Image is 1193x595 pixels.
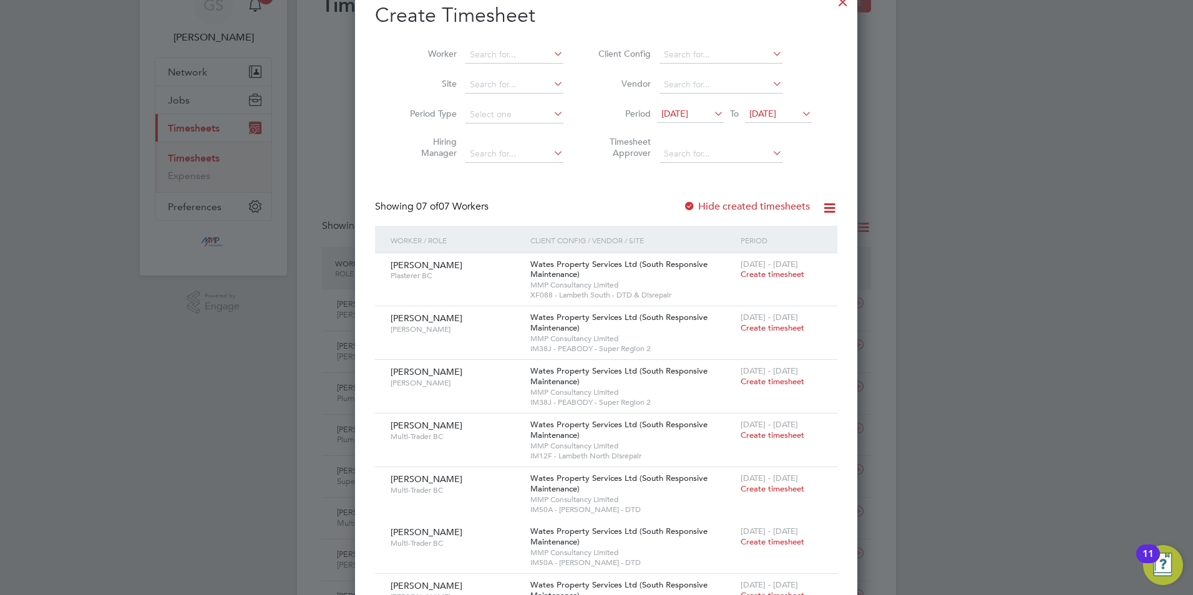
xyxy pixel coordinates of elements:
span: [PERSON_NAME] [391,312,462,324]
span: [PERSON_NAME] [391,526,462,538]
span: 07 of [416,200,439,213]
span: IM38J - PEABODY - Super Region 2 [530,397,734,407]
span: [DATE] - [DATE] [741,259,798,269]
label: Hiring Manager [401,136,457,158]
span: Wates Property Services Ltd (South Responsive Maintenance) [530,312,708,333]
span: Create timesheet [741,483,804,494]
span: Wates Property Services Ltd (South Responsive Maintenance) [530,259,708,280]
div: Client Config / Vendor / Site [527,226,737,254]
span: [DATE] - [DATE] [741,365,798,376]
span: XF088 - Lambeth South - DTD & Disrepair [530,290,734,300]
input: Search for... [660,145,782,163]
span: IM50A - [PERSON_NAME] - DTD [530,558,734,568]
label: Timesheet Approver [595,136,651,158]
input: Search for... [660,46,782,64]
span: MMP Consultancy Limited [530,387,734,397]
span: MMP Consultancy Limited [530,548,734,558]
input: Select one [465,106,563,123]
label: Period [595,108,651,119]
span: Wates Property Services Ltd (South Responsive Maintenance) [530,526,708,547]
span: Wates Property Services Ltd (South Responsive Maintenance) [530,365,708,387]
label: Client Config [595,48,651,59]
span: Multi-Trader BC [391,485,521,495]
span: IM38J - PEABODY - Super Region 2 [530,344,734,354]
span: [PERSON_NAME] [391,259,462,271]
span: Multi-Trader BC [391,432,521,442]
span: To [726,105,743,122]
span: MMP Consultancy Limited [530,334,734,344]
input: Search for... [660,76,782,94]
label: Period Type [401,108,457,119]
span: Create timesheet [741,536,804,547]
span: Wates Property Services Ltd (South Responsive Maintenance) [530,473,708,494]
span: [PERSON_NAME] [391,366,462,377]
div: Worker / Role [387,226,527,254]
button: Open Resource Center, 11 new notifications [1143,545,1183,585]
span: [DATE] - [DATE] [741,526,798,536]
span: [PERSON_NAME] [391,473,462,485]
span: Create timesheet [741,430,804,440]
span: [DATE] [749,108,776,119]
span: IM12F - Lambeth North Disrepair [530,451,734,461]
div: Showing [375,200,491,213]
div: 11 [1142,554,1154,570]
label: Worker [401,48,457,59]
span: MMP Consultancy Limited [530,280,734,290]
span: [PERSON_NAME] [391,324,521,334]
span: [DATE] - [DATE] [741,312,798,322]
span: [DATE] - [DATE] [741,473,798,483]
div: Period [738,226,825,254]
label: Site [401,78,457,89]
h2: Create Timesheet [375,2,837,29]
span: [PERSON_NAME] [391,420,462,431]
input: Search for... [465,46,563,64]
span: MMP Consultancy Limited [530,441,734,451]
span: MMP Consultancy Limited [530,495,734,505]
input: Search for... [465,76,563,94]
input: Search for... [465,145,563,163]
span: [DATE] - [DATE] [741,579,798,590]
span: Create timesheet [741,269,804,279]
span: 07 Workers [416,200,489,213]
span: [DATE] - [DATE] [741,419,798,430]
span: Create timesheet [741,376,804,387]
span: [PERSON_NAME] [391,378,521,388]
span: Plasterer BC [391,271,521,281]
span: Create timesheet [741,322,804,333]
span: Wates Property Services Ltd (South Responsive Maintenance) [530,419,708,440]
span: IM50A - [PERSON_NAME] - DTD [530,505,734,515]
span: [PERSON_NAME] [391,580,462,591]
label: Vendor [595,78,651,89]
span: Multi-Trader BC [391,538,521,548]
span: [DATE] [661,108,688,119]
label: Hide created timesheets [683,200,810,213]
